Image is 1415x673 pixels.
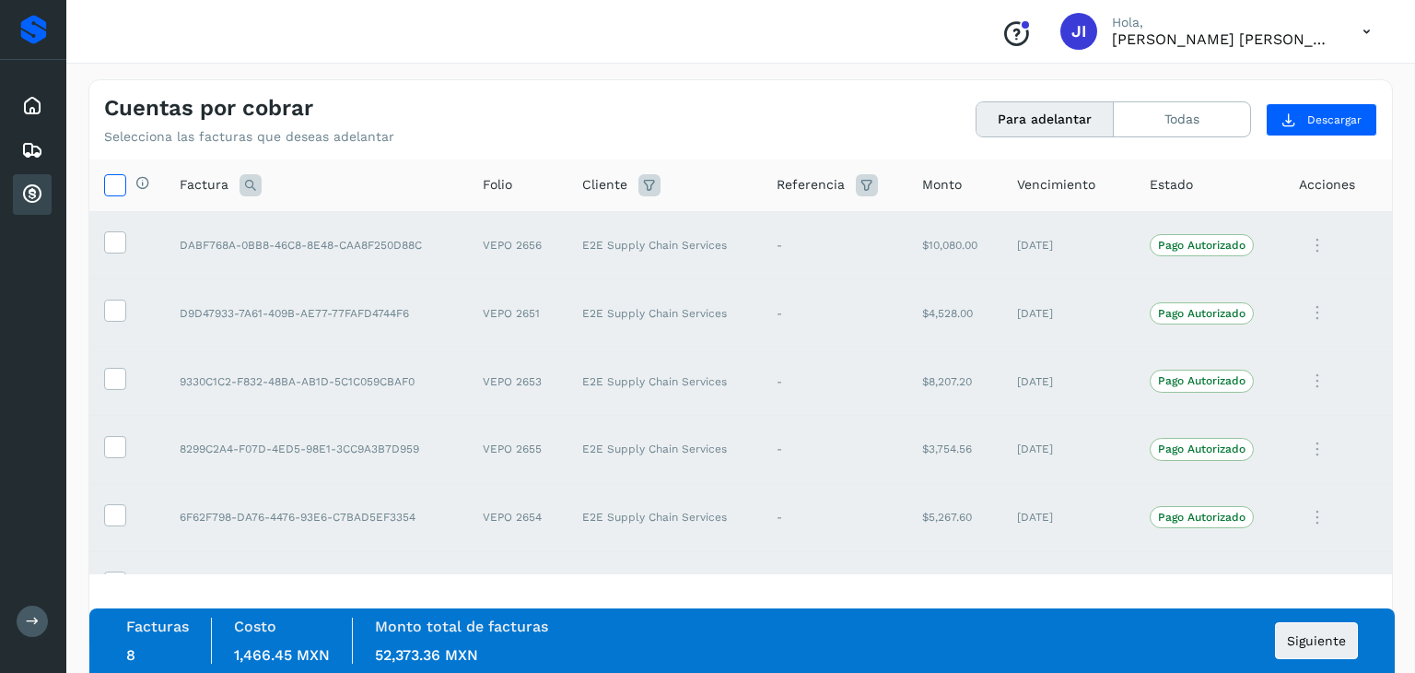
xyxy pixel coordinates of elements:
[582,175,627,195] span: Cliente
[1112,30,1333,48] p: Jorge Ivan Velazquez Arellano
[1158,511,1245,524] p: Pago Autorizado
[567,483,762,551] td: E2E Supply Chain Services
[1017,175,1095,195] span: Vencimiento
[1266,103,1377,136] button: Descargar
[234,646,330,664] span: 1,466.45 MXN
[468,415,567,483] td: VEPO 2655
[762,348,908,416] td: -
[567,211,762,279] td: E2E Supply Chain Services
[567,415,762,483] td: E2E Supply Chain Services
[762,551,908,620] td: -
[1002,279,1135,348] td: [DATE]
[1158,239,1245,252] p: Pago Autorizado
[1158,374,1245,387] p: Pago Autorizado
[762,415,908,483] td: -
[567,279,762,348] td: E2E Supply Chain Services
[375,618,548,635] label: Monto total de facturas
[104,95,313,122] h4: Cuentas por cobrar
[922,175,962,195] span: Monto
[567,348,762,416] td: E2E Supply Chain Services
[1158,307,1245,320] p: Pago Autorizado
[104,129,394,145] p: Selecciona las facturas que deseas adelantar
[468,483,567,551] td: VEPO 2654
[1002,415,1135,483] td: [DATE]
[126,618,189,635] label: Facturas
[468,551,567,620] td: VEPO 2652
[907,279,1002,348] td: $4,528.00
[468,279,567,348] td: VEPO 2651
[165,279,468,348] td: D9D47933-7A61-409B-AE77-77FAFD4744F6
[907,415,1002,483] td: $3,754.56
[165,348,468,416] td: 9330C1C2-F832-48BA-AB1D-5C1C059CBAF0
[165,211,468,279] td: DABF768A-0BB8-46C8-8E48-CAA8F250D88C
[907,551,1002,620] td: $4,528.00
[1150,175,1193,195] span: Estado
[468,348,567,416] td: VEPO 2653
[762,279,908,348] td: -
[907,211,1002,279] td: $10,080.00
[1002,483,1135,551] td: [DATE]
[1275,622,1358,659] button: Siguiente
[1158,443,1245,455] p: Pago Autorizado
[1002,211,1135,279] td: [DATE]
[762,211,908,279] td: -
[1002,551,1135,620] td: [DATE]
[165,551,468,620] td: 576BC53C-7A54-4143-BFBE-3DCB7364B883
[13,130,52,171] div: Embarques
[567,551,762,620] td: E2E Supply Chain Services
[13,174,52,215] div: Cuentas por cobrar
[762,483,908,551] td: -
[1002,348,1135,416] td: [DATE]
[126,646,135,664] span: 8
[907,348,1002,416] td: $8,207.20
[180,175,228,195] span: Factura
[1114,102,1250,136] button: Todas
[234,618,276,635] label: Costo
[1307,112,1362,128] span: Descargar
[907,483,1002,551] td: $5,267.60
[13,86,52,126] div: Inicio
[483,175,512,195] span: Folio
[1112,15,1333,30] p: Hola,
[1299,175,1355,195] span: Acciones
[165,415,468,483] td: 8299C2A4-F07D-4ED5-98E1-3CC9A3B7D959
[375,646,478,664] span: 52,373.36 MXN
[976,102,1114,136] button: Para adelantar
[777,175,845,195] span: Referencia
[165,483,468,551] td: 6F62F798-DA76-4476-93E6-C7BAD5EF3354
[1287,634,1346,647] span: Siguiente
[468,211,567,279] td: VEPO 2656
